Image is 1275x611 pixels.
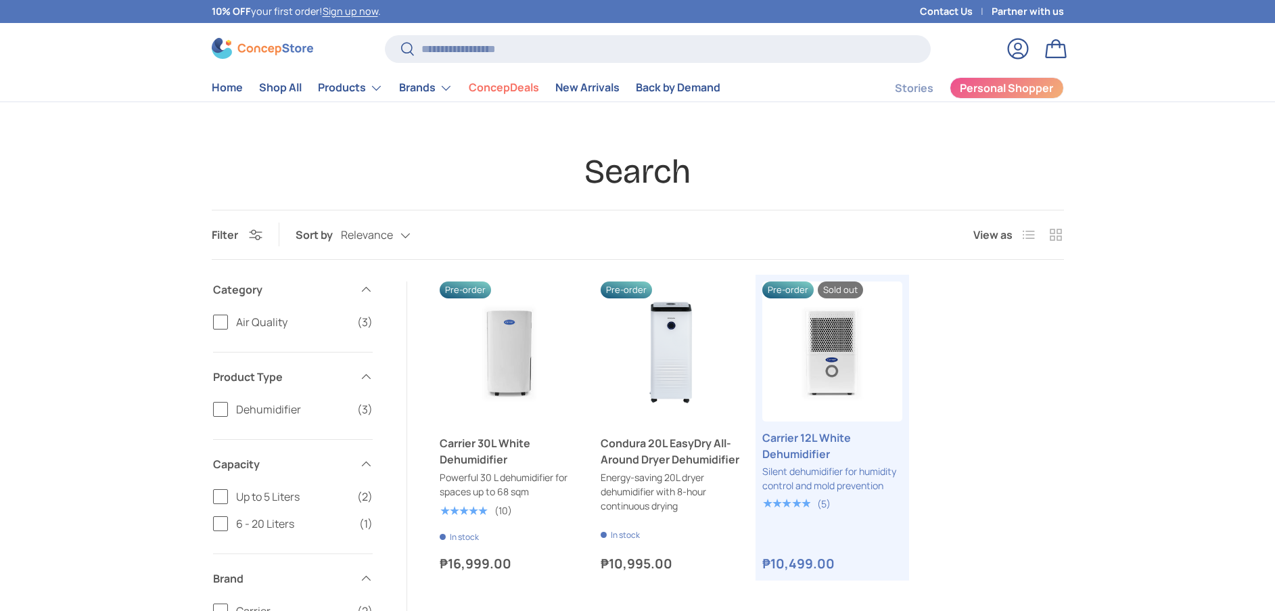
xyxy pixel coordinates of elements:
label: Sort by [296,227,341,243]
a: Home [212,74,243,101]
button: Filter [212,227,262,242]
span: Pre-order [440,281,491,298]
a: Sign up now [323,5,378,18]
nav: Primary [212,74,720,101]
button: Relevance [341,223,438,247]
span: Air Quality [236,314,349,330]
a: Products [318,74,383,101]
summary: Products [310,74,391,101]
span: View as [973,227,1013,243]
summary: Capacity [213,440,373,489]
span: Dehumidifier [236,401,349,417]
span: (3) [357,401,373,417]
a: Partner with us [992,4,1064,19]
a: Brands [399,74,453,101]
span: Up to 5 Liters [236,489,349,505]
a: Carrier 12L White Dehumidifier [762,430,902,462]
summary: Brand [213,554,373,603]
h1: Search [212,151,1064,193]
summary: Category [213,265,373,314]
a: Contact Us [920,4,992,19]
span: (1) [359,516,373,532]
span: 6 - 20 Liters [236,516,351,532]
summary: Brands [391,74,461,101]
span: Pre-order [601,281,652,298]
span: Sold out [818,281,863,298]
a: Back by Demand [636,74,720,101]
p: your first order! . [212,4,381,19]
span: Category [213,281,351,298]
a: Shop All [259,74,302,101]
span: Pre-order [762,281,814,298]
a: Carrier 30L White Dehumidifier [440,435,580,468]
a: New Arrivals [555,74,620,101]
a: Condura 20L EasyDry All-Around Dryer Dehumidifier [601,281,741,422]
span: (2) [357,489,373,505]
img: ConcepStore [212,38,313,59]
nav: Secondary [862,74,1064,101]
a: Condura 20L EasyDry All-Around Dryer Dehumidifier [601,435,741,468]
span: (3) [357,314,373,330]
span: Filter [212,227,238,242]
a: ConcepDeals [469,74,539,101]
strong: 10% OFF [212,5,251,18]
span: Brand [213,570,351,587]
a: Personal Shopper [950,77,1064,99]
a: Carrier 30L White Dehumidifier [440,281,580,422]
summary: Product Type [213,353,373,401]
a: Stories [895,75,933,101]
a: Carrier 12L White Dehumidifier [762,281,902,422]
span: Capacity [213,456,351,472]
span: Product Type [213,369,351,385]
span: Personal Shopper [960,83,1053,93]
span: Relevance [341,229,393,242]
